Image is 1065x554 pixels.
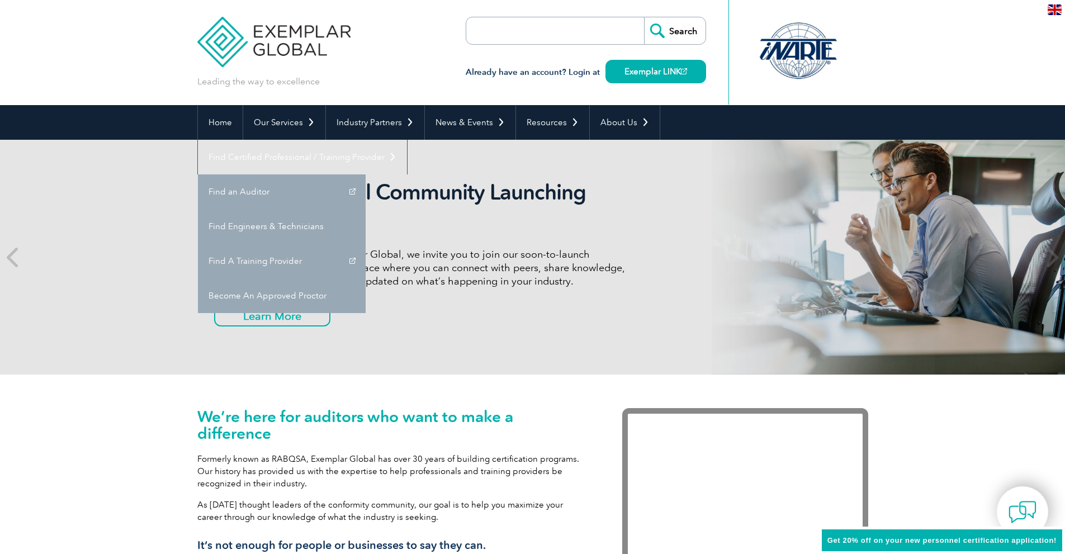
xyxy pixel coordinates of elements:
[516,105,589,140] a: Resources
[198,244,366,278] a: Find A Training Provider
[827,536,1057,544] span: Get 20% off on your new personnel certification application!
[644,17,706,44] input: Search
[197,453,589,490] p: Formerly known as RABQSA, Exemplar Global has over 30 years of building certification programs. O...
[1048,4,1062,15] img: en
[198,105,243,140] a: Home
[590,105,660,140] a: About Us
[198,174,366,209] a: Find an Auditor
[605,60,706,83] a: Exemplar LINK
[466,65,706,79] h3: Already have an account? Login at
[425,105,515,140] a: News & Events
[214,248,633,288] p: As a valued member of Exemplar Global, we invite you to join our soon-to-launch Community—a fun, ...
[197,75,320,88] p: Leading the way to excellence
[198,209,366,244] a: Find Engineers & Technicians
[214,179,633,231] h2: Exemplar Global Community Launching Soon
[214,305,330,326] a: Learn More
[197,408,589,442] h1: We’re here for auditors who want to make a difference
[326,105,424,140] a: Industry Partners
[243,105,325,140] a: Our Services
[681,68,687,74] img: open_square.png
[198,278,366,313] a: Become An Approved Proctor
[197,499,589,523] p: As [DATE] thought leaders of the conformity community, our goal is to help you maximize your care...
[1009,498,1036,526] img: contact-chat.png
[198,140,407,174] a: Find Certified Professional / Training Provider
